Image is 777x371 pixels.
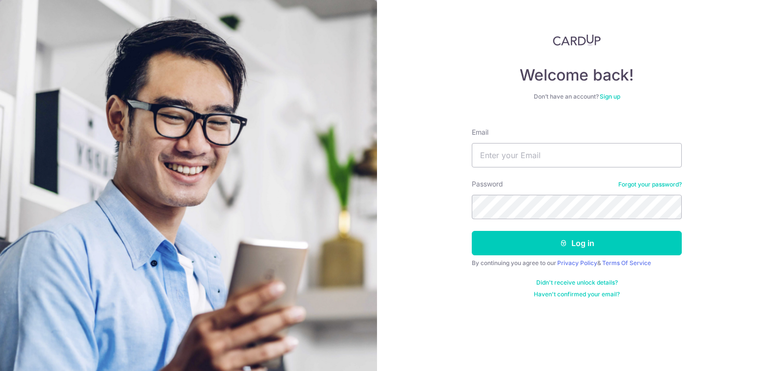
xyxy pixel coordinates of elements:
a: Terms Of Service [602,259,651,267]
a: Didn't receive unlock details? [536,279,618,287]
button: Log in [472,231,682,255]
label: Password [472,179,503,189]
a: Haven't confirmed your email? [534,290,620,298]
a: Sign up [600,93,620,100]
div: By continuing you agree to our & [472,259,682,267]
label: Email [472,127,488,137]
div: Don’t have an account? [472,93,682,101]
a: Forgot your password? [618,181,682,188]
img: CardUp Logo [553,34,601,46]
a: Privacy Policy [557,259,597,267]
h4: Welcome back! [472,65,682,85]
input: Enter your Email [472,143,682,167]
